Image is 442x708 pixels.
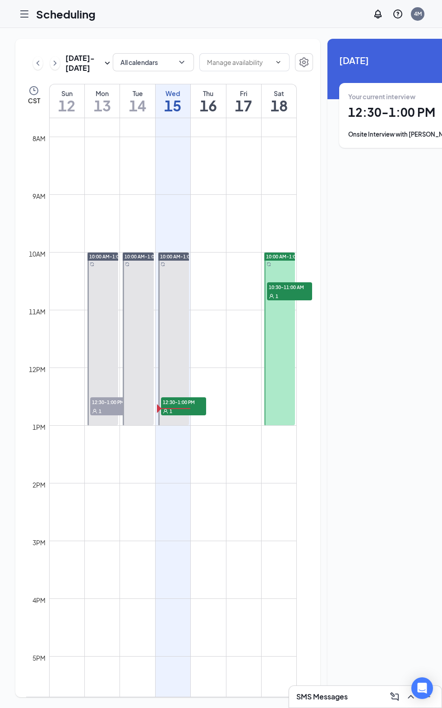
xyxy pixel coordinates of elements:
[191,84,226,118] a: October 16, 2025
[275,59,282,66] svg: ChevronDown
[226,98,261,113] h1: 17
[50,89,84,98] div: Sun
[27,249,47,259] div: 10am
[267,282,312,291] span: 10:30-11:00 AM
[269,294,274,299] svg: User
[51,58,60,69] svg: ChevronRight
[102,58,113,69] svg: SmallChevronDown
[392,9,403,19] svg: QuestionInfo
[31,422,47,432] div: 1pm
[28,96,40,105] span: CST
[33,58,42,69] svg: ChevronLeft
[296,692,348,702] h3: SMS Messages
[266,253,306,260] span: 10:00 AM-1:00 PM
[156,98,190,113] h1: 15
[295,53,313,71] button: Settings
[99,408,101,414] span: 1
[156,84,190,118] a: October 15, 2025
[85,98,120,113] h1: 13
[125,262,129,267] svg: Sync
[113,53,194,71] button: All calendarsChevronDown
[170,408,172,414] span: 1
[31,653,47,663] div: 5pm
[90,262,94,267] svg: Sync
[27,307,47,317] div: 11am
[120,89,155,98] div: Tue
[276,293,278,299] span: 1
[85,89,120,98] div: Mon
[295,53,313,73] a: Settings
[160,253,200,260] span: 10:00 AM-1:00 PM
[120,84,155,118] a: October 14, 2025
[31,538,47,547] div: 3pm
[65,53,102,73] h3: [DATE] - [DATE]
[207,57,271,67] input: Manage availability
[262,84,296,118] a: October 18, 2025
[404,690,418,704] button: ChevronUp
[28,85,39,96] svg: Clock
[411,677,433,699] div: Open Intercom Messenger
[414,10,422,18] div: 4M
[27,364,47,374] div: 12pm
[19,9,30,19] svg: Hamburger
[156,89,190,98] div: Wed
[163,409,168,414] svg: User
[191,98,226,113] h1: 16
[31,191,47,201] div: 9am
[373,9,383,19] svg: Notifications
[191,89,226,98] div: Thu
[405,691,416,702] svg: ChevronUp
[31,480,47,490] div: 2pm
[389,691,400,702] svg: ComposeMessage
[36,6,96,22] h1: Scheduling
[33,56,43,70] button: ChevronLeft
[90,397,135,406] span: 12:30-1:00 PM
[299,57,309,68] svg: Settings
[161,262,165,267] svg: Sync
[177,58,186,67] svg: ChevronDown
[120,98,155,113] h1: 14
[124,253,165,260] span: 10:00 AM-1:00 PM
[226,89,261,98] div: Fri
[226,84,261,118] a: October 17, 2025
[92,409,97,414] svg: User
[50,84,84,118] a: October 12, 2025
[85,84,120,118] a: October 13, 2025
[50,98,84,113] h1: 12
[387,690,402,704] button: ComposeMessage
[267,262,271,267] svg: Sync
[31,595,47,605] div: 4pm
[89,253,129,260] span: 10:00 AM-1:00 PM
[50,56,60,70] button: ChevronRight
[161,397,206,406] span: 12:30-1:00 PM
[262,89,296,98] div: Sat
[31,133,47,143] div: 8am
[262,98,296,113] h1: 18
